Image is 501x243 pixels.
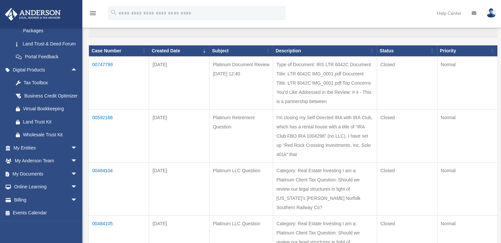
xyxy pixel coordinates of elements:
[437,45,497,56] th: Priority: activate to sort column ascending
[5,63,87,76] a: Digital Productsarrow_drop_up
[377,109,437,162] td: Closed
[89,56,149,109] td: 00747799
[5,154,87,168] a: My Anderson Teamarrow_drop_down
[71,63,84,77] span: arrow_drop_up
[71,141,84,155] span: arrow_drop_down
[23,92,79,100] div: Business Credit Optimizer
[209,162,273,215] td: Platinum LLC Question
[149,56,209,109] td: [DATE]
[23,105,79,113] div: Virtual Bookkeeping
[209,56,273,109] td: Platinum Document Review [DATE] 12:40
[486,8,496,18] img: User Pic
[209,109,273,162] td: Platinum Retirement Question
[9,102,87,116] a: Virtual Bookkeeping
[149,162,209,215] td: [DATE]
[209,45,273,56] th: Subject: activate to sort column ascending
[377,56,437,109] td: Closed
[3,8,63,21] img: Anderson Advisors Platinum Portal
[89,109,149,162] td: 00592166
[23,79,79,87] div: Tax Toolbox
[377,45,437,56] th: Status: activate to sort column ascending
[437,56,497,109] td: Normal
[9,128,87,142] a: Wholesale Trust Kit
[377,162,437,215] td: Closed
[9,89,87,102] a: Business Credit Optimizer
[149,109,209,162] td: [DATE]
[5,180,87,194] a: Online Learningarrow_drop_down
[149,45,209,56] th: Created Date: activate to sort column ascending
[5,206,87,220] a: Events Calendar
[71,180,84,194] span: arrow_drop_down
[437,162,497,215] td: Normal
[71,154,84,168] span: arrow_drop_down
[71,193,84,207] span: arrow_drop_down
[23,131,79,139] div: Wholesale Trust Kit
[89,45,149,56] th: Case Number: activate to sort column ascending
[5,167,87,180] a: My Documentsarrow_drop_down
[273,162,377,215] td: Category: Real Estate Investing I am a: Platinum Client Tax Question: Should we review our legal ...
[273,45,377,56] th: Description: activate to sort column ascending
[437,109,497,162] td: Normal
[9,115,87,128] a: Land Trust Kit
[9,37,84,50] a: Land Trust & Deed Forum
[5,141,87,154] a: My Entitiesarrow_drop_down
[5,193,87,206] a: Billingarrow_drop_down
[71,167,84,181] span: arrow_drop_down
[110,9,117,16] i: search
[273,56,377,109] td: Type of Document: IRS LTR 6042C Document Title: LTR 6042C IMG_0001.pdf Document Title: LTR 6042C ...
[89,12,97,17] a: menu
[89,162,149,215] td: 00484104
[9,50,84,64] a: Portal Feedback
[273,109,377,162] td: I'm closing my Self-Directed IRA with IRA Club, which has a rental house with a title of “IRA Clu...
[89,25,498,37] input: Search:
[89,9,97,17] i: menu
[23,118,79,126] div: Land Trust Kit
[9,76,87,90] a: Tax Toolbox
